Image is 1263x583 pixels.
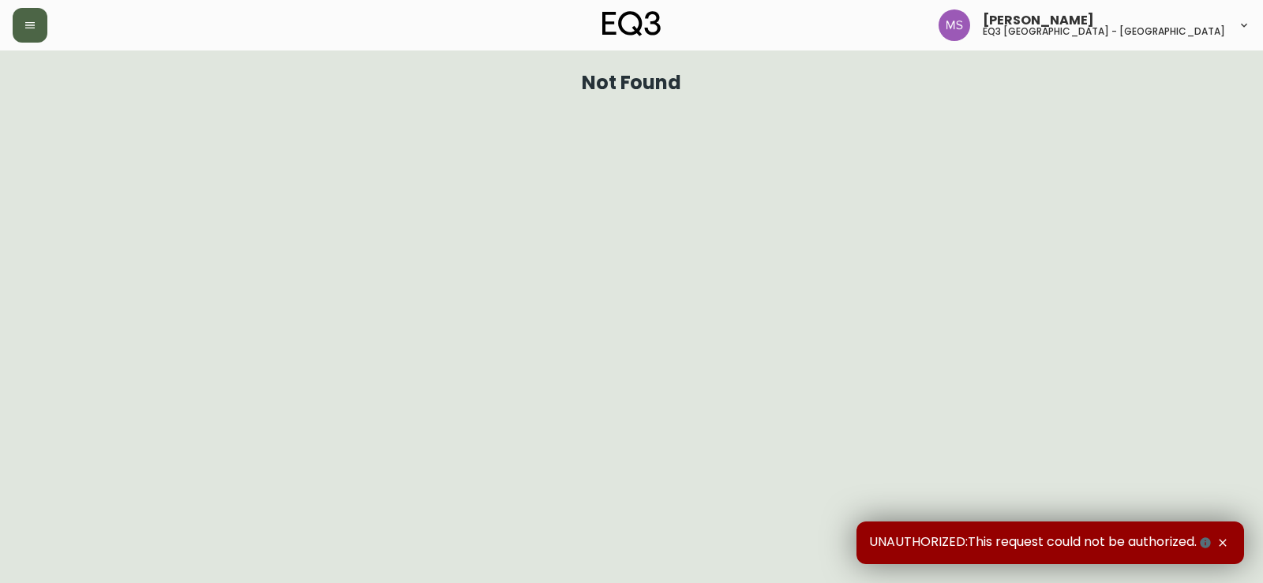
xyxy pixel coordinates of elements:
[602,11,661,36] img: logo
[983,14,1094,27] span: [PERSON_NAME]
[582,76,682,90] h1: Not Found
[939,9,970,41] img: 1b6e43211f6f3cc0b0729c9049b8e7af
[983,27,1225,36] h5: eq3 [GEOGRAPHIC_DATA] - [GEOGRAPHIC_DATA]
[869,534,1214,551] span: UNAUTHORIZED:This request could not be authorized.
